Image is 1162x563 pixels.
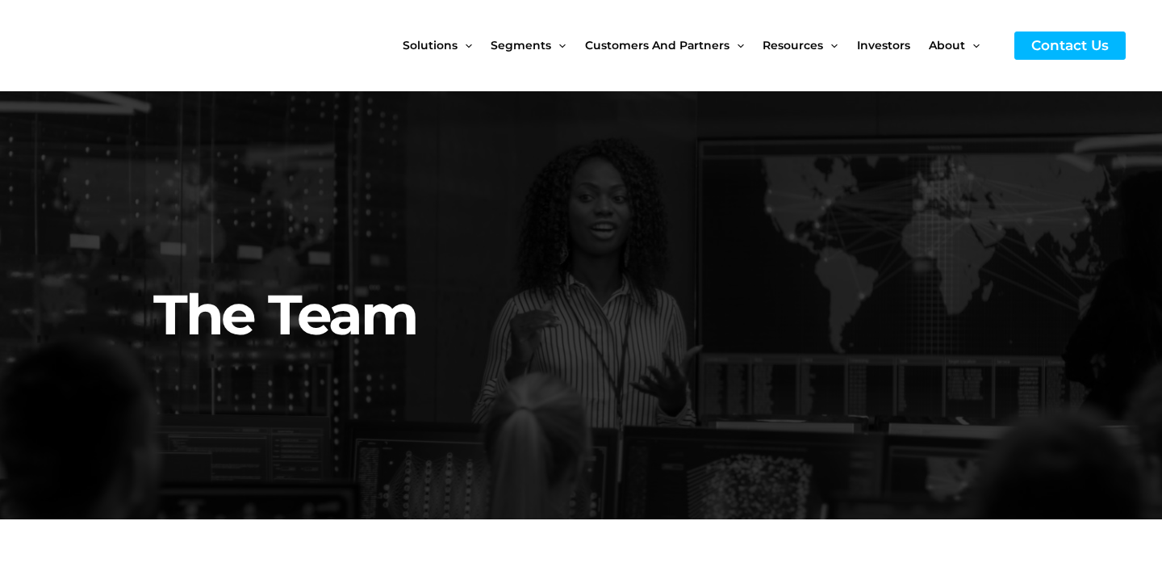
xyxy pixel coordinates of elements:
span: Menu Toggle [823,11,838,79]
span: Menu Toggle [729,11,744,79]
span: Segments [491,11,551,79]
nav: Site Navigation: New Main Menu [403,11,998,79]
a: Investors [857,11,929,79]
span: About [929,11,965,79]
span: Customers and Partners [585,11,729,79]
a: Contact Us [1014,32,1126,60]
span: Resources [763,11,823,79]
span: Menu Toggle [458,11,472,79]
span: Menu Toggle [965,11,980,79]
span: Investors [857,11,910,79]
img: CyberCatch [28,12,222,79]
h2: The Team [153,134,1021,351]
span: Menu Toggle [551,11,566,79]
span: Solutions [403,11,458,79]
